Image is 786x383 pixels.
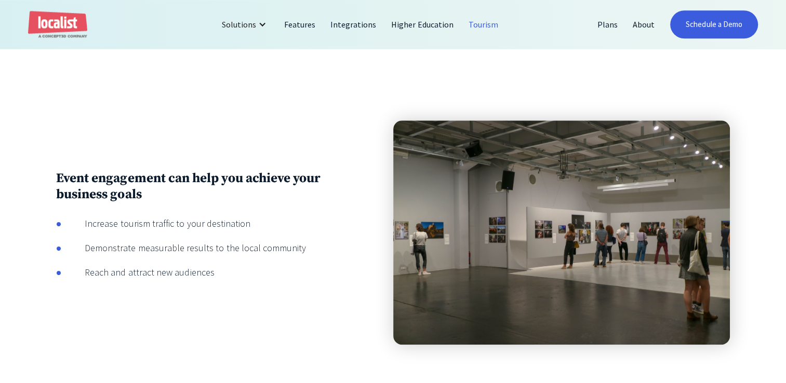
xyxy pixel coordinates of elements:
a: Features [277,12,323,37]
a: home [28,11,87,38]
a: Schedule a Demo [670,10,758,38]
a: Plans [590,12,625,37]
div: Demonstrate measurable results to the local community [61,241,306,255]
div: Solutions [222,18,256,31]
div: Solutions [214,12,277,37]
a: Integrations [323,12,384,37]
a: Higher Education [384,12,461,37]
h3: Event engagement can help you achieve your business goals [56,170,365,202]
a: Tourism [461,12,506,37]
div: Increase tourism traffic to your destination [61,216,250,230]
div: Reach and attract new audiences [61,265,214,279]
a: About [625,12,662,37]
